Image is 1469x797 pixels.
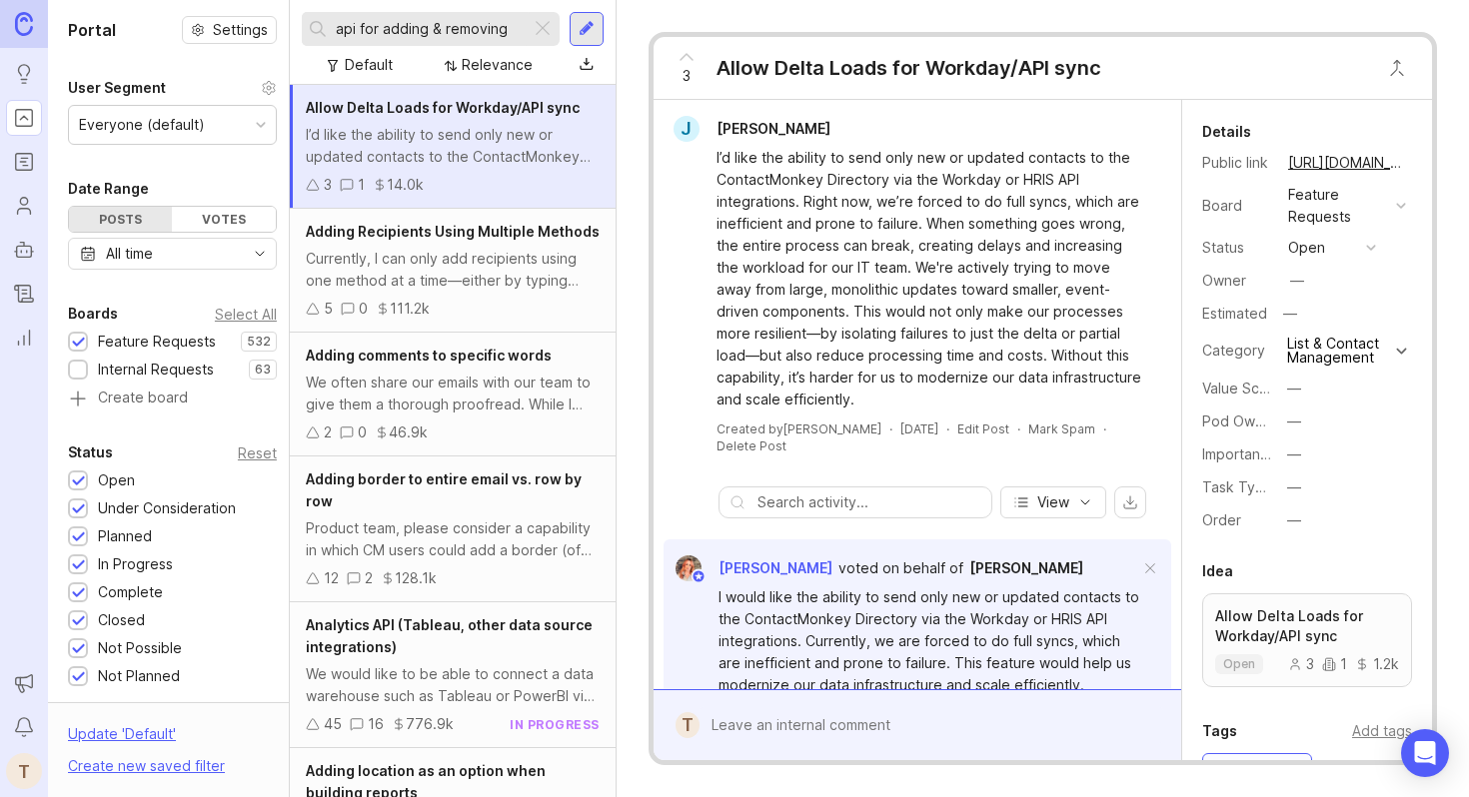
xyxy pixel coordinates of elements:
[172,207,275,232] div: Votes
[358,421,367,443] div: 0
[306,470,582,509] span: Adding border to entire email vs. row by row
[6,276,42,312] a: Changelog
[717,54,1101,82] div: Allow Delta Loads for Workday/API sync
[1288,657,1314,671] div: 3
[359,298,368,320] div: 0
[1322,657,1347,671] div: 1
[664,555,832,581] a: Bronwen W[PERSON_NAME]
[1202,478,1273,495] label: Task Type
[1288,237,1325,259] div: open
[365,567,373,589] div: 2
[717,420,881,437] div: Created by [PERSON_NAME]
[98,553,173,575] div: In Progress
[1287,337,1391,365] div: List & Contact Management
[6,188,42,224] a: Users
[98,497,236,519] div: Under Consideration
[1037,492,1069,512] span: View
[244,246,276,262] svg: toggle icon
[98,637,182,659] div: Not Possible
[324,421,332,443] div: 2
[1202,195,1272,217] div: Board
[98,331,216,353] div: Feature Requests
[68,177,149,201] div: Date Range
[510,716,600,733] div: in progress
[6,753,42,789] div: T
[6,709,42,745] button: Notifications
[1017,420,1020,437] div: ·
[324,713,342,735] div: 45
[238,447,277,458] div: Reset
[1202,270,1272,292] div: Owner
[670,555,709,581] img: Bronwen W
[106,243,153,265] div: All time
[969,557,1083,579] a: [PERSON_NAME]
[6,665,42,701] button: Announcements
[290,602,616,748] a: Analytics API (Tableau, other data source integrations)We would like to be able to connect a data...
[674,116,700,142] div: J
[6,232,42,268] a: Autopilot
[1202,593,1412,687] a: Allow Delta Loads for Workday/API syncopen311.2k
[1202,307,1267,321] div: Estimated
[1202,719,1237,743] div: Tags
[68,302,118,326] div: Boards
[182,16,277,44] a: Settings
[306,347,552,364] span: Adding comments to specific words
[1202,559,1233,583] div: Idea
[306,517,600,561] div: Product team, please consider a capability in which CM users could add a border (of varying thick...
[336,18,523,40] input: Search...
[1223,656,1255,672] p: open
[6,56,42,92] a: Ideas
[946,420,949,437] div: ·
[68,723,176,755] div: Update ' Default '
[98,609,145,631] div: Closed
[68,755,225,777] div: Create new saved filter
[306,99,580,116] span: Allow Delta Loads for Workday/API sync
[69,207,172,232] div: Posts
[306,248,600,292] div: Currently, I can only add recipients using one method at a time—either by typing individual addre...
[68,18,116,42] h1: Portal
[1202,237,1272,259] div: Status
[79,114,205,136] div: Everyone (default)
[1202,152,1272,174] div: Public link
[1000,486,1106,518] button: View
[213,20,268,40] span: Settings
[406,713,454,735] div: 776.9k
[462,54,533,76] div: Relevance
[838,557,963,579] div: voted on behalf of
[1352,720,1412,742] div: Add tags
[306,372,600,415] div: We often share our emails with our team to give them a thorough proofread. While I know we can ad...
[1202,412,1304,429] label: Pod Ownership
[98,359,214,381] div: Internal Requests
[1202,445,1277,462] label: Importance
[1203,754,1311,778] div: integrations
[1282,150,1412,176] a: [URL][DOMAIN_NAME]
[255,362,271,378] p: 63
[98,469,135,491] div: Open
[717,120,830,137] span: [PERSON_NAME]
[98,665,180,687] div: Not Planned
[1287,378,1301,399] div: —
[345,54,393,76] div: Default
[662,116,846,142] a: J[PERSON_NAME]
[691,569,706,584] img: member badge
[368,713,384,735] div: 16
[6,320,42,356] a: Reporting
[306,223,600,240] span: Adding Recipients Using Multiple Methods
[1287,443,1301,465] div: —
[1202,380,1279,397] label: Value Scale
[6,100,42,136] a: Portal
[215,309,277,320] div: Select All
[683,65,691,87] span: 3
[247,334,271,350] p: 532
[290,333,616,456] a: Adding comments to specific wordsWe often share our emails with our team to give them a thorough ...
[306,663,600,707] div: We would like to be able to connect a data warehouse such as Tableau or PowerBI via API. This wou...
[889,420,892,437] div: ·
[1287,476,1301,498] div: —
[1355,657,1399,671] div: 1.2k
[1202,511,1241,528] label: Order
[68,391,277,408] a: Create board
[1114,486,1146,518] button: export comments
[969,559,1083,576] span: [PERSON_NAME]
[1288,184,1388,228] div: Feature Requests
[290,456,616,602] a: Adding border to entire email vs. row by rowProduct team, please consider a capability in which C...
